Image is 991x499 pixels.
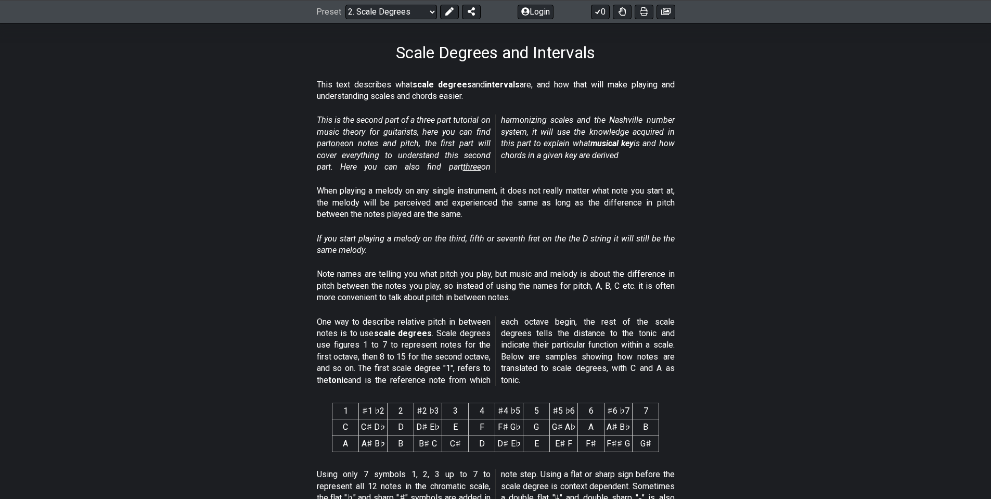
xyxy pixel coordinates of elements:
td: F♯ G♭ [495,419,523,436]
th: 6 [578,403,604,419]
td: D♯ E♭ [414,419,442,436]
td: F♯♯ G [604,436,633,452]
td: F [469,419,495,436]
strong: intervals [485,80,520,89]
th: ♯5 ♭6 [550,403,578,419]
th: 4 [469,403,495,419]
button: Toggle Dexterity for all fretkits [613,4,632,19]
th: 3 [442,403,469,419]
td: E [523,436,550,452]
button: Edit Preset [440,4,459,19]
em: If you start playing a melody on the third, fifth or seventh fret on the the D string it will sti... [317,234,675,255]
td: C♯ D♭ [359,419,388,436]
td: A [332,436,359,452]
td: E♯ F [550,436,578,452]
th: 2 [388,403,414,419]
td: G♯ A♭ [550,419,578,436]
td: G♯ [633,436,659,452]
td: E [442,419,469,436]
td: C♯ [442,436,469,452]
td: A♯ B♭ [359,436,388,452]
em: This is the second part of a three part tutorial on music theory for guitarists, here you can fin... [317,115,675,172]
td: D♯ E♭ [495,436,523,452]
td: A [578,419,604,436]
p: One way to describe relative pitch in between notes is to use . Scale degrees use figures 1 to 7 ... [317,316,675,386]
button: Share Preset [462,4,481,19]
button: 0 [591,4,610,19]
button: Print [635,4,653,19]
p: When playing a melody on any single instrument, it does not really matter what note you start at,... [317,185,675,220]
strong: tonic [328,375,348,385]
th: ♯2 ♭3 [414,403,442,419]
th: 5 [523,403,550,419]
td: A♯ B♭ [604,419,633,436]
td: B♯ C [414,436,442,452]
button: Login [518,4,554,19]
button: Create image [657,4,675,19]
td: D [388,419,414,436]
td: F♯ [578,436,604,452]
span: one [331,138,344,148]
span: Preset [316,7,341,17]
th: ♯4 ♭5 [495,403,523,419]
td: G [523,419,550,436]
strong: scale degrees [413,80,472,89]
strong: scale degrees [374,328,432,338]
p: This text describes what and are, and how that will make playing and understanding scales and cho... [317,79,675,103]
td: B [633,419,659,436]
p: Note names are telling you what pitch you play, but music and melody is about the difference in p... [317,268,675,303]
span: three [463,162,481,172]
th: 7 [633,403,659,419]
th: ♯1 ♭2 [359,403,388,419]
strong: musical key [590,138,634,148]
select: Preset [345,4,437,19]
h1: Scale Degrees and Intervals [396,43,595,62]
td: B [388,436,414,452]
th: ♯6 ♭7 [604,403,633,419]
th: 1 [332,403,359,419]
td: C [332,419,359,436]
td: D [469,436,495,452]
